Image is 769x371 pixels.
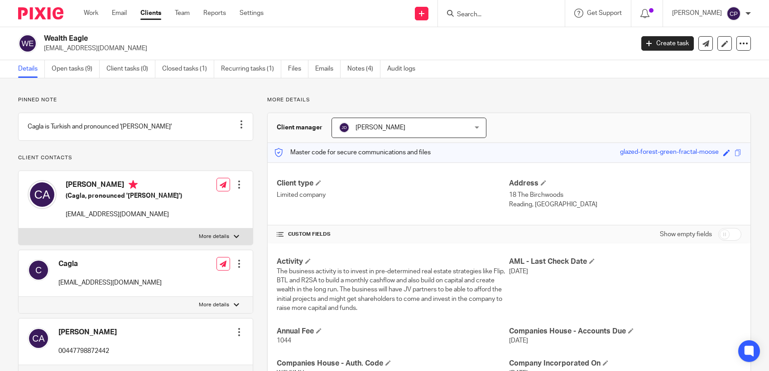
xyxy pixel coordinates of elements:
[28,180,57,209] img: svg%3E
[277,359,509,368] h4: Companies House - Auth. Code
[509,338,528,344] span: [DATE]
[18,7,63,19] img: Pixie
[18,34,37,53] img: svg%3E
[277,123,322,132] h3: Client manager
[129,180,138,189] i: Primary
[162,60,214,78] a: Closed tasks (1)
[587,10,622,16] span: Get Support
[509,327,741,336] h4: Companies House - Accounts Due
[641,36,694,51] a: Create task
[66,210,182,219] p: [EMAIL_ADDRESS][DOMAIN_NAME]
[66,191,182,200] h5: (Cagla, pronounced '[PERSON_NAME]')
[199,301,229,309] p: More details
[58,328,117,337] h4: [PERSON_NAME]
[28,259,49,281] img: svg%3E
[288,60,308,78] a: Files
[339,122,350,133] img: svg%3E
[106,60,155,78] a: Client tasks (0)
[18,96,253,104] p: Pinned note
[509,359,741,368] h4: Company Incorporated On
[509,179,741,188] h4: Address
[277,338,291,344] span: 1044
[18,60,45,78] a: Details
[277,257,509,266] h4: Activity
[199,233,229,240] p: More details
[84,9,98,18] a: Work
[347,60,380,78] a: Notes (4)
[672,9,722,18] p: [PERSON_NAME]
[221,60,281,78] a: Recurring tasks (1)
[44,44,628,53] p: [EMAIL_ADDRESS][DOMAIN_NAME]
[277,190,509,200] p: Limited company
[18,154,253,162] p: Client contacts
[277,179,509,188] h4: Client type
[356,124,405,131] span: [PERSON_NAME]
[509,200,741,209] p: Reading, [GEOGRAPHIC_DATA]
[66,180,182,191] h4: [PERSON_NAME]
[660,230,712,239] label: Show empty fields
[620,147,719,158] div: glazed-forest-green-fractal-moose
[509,257,741,266] h4: AML - Last Check Date
[277,268,505,311] span: The business activity is to invest in pre-determined real estate strategies like Flip, BTL and R2...
[28,328,49,349] img: svg%3E
[315,60,341,78] a: Emails
[240,9,264,18] a: Settings
[387,60,422,78] a: Audit logs
[456,11,538,19] input: Search
[277,327,509,336] h4: Annual Fee
[274,148,431,157] p: Master code for secure communications and files
[175,9,190,18] a: Team
[112,9,127,18] a: Email
[203,9,226,18] a: Reports
[44,34,511,43] h2: Wealth Eagle
[726,6,741,21] img: svg%3E
[277,231,509,238] h4: CUSTOM FIELDS
[58,278,162,287] p: [EMAIL_ADDRESS][DOMAIN_NAME]
[58,259,162,269] h4: Cagla
[58,347,117,356] p: 00447798872442
[509,190,741,200] p: 18 The Birchwoods
[140,9,161,18] a: Clients
[52,60,100,78] a: Open tasks (9)
[509,268,528,275] span: [DATE]
[267,96,751,104] p: More details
